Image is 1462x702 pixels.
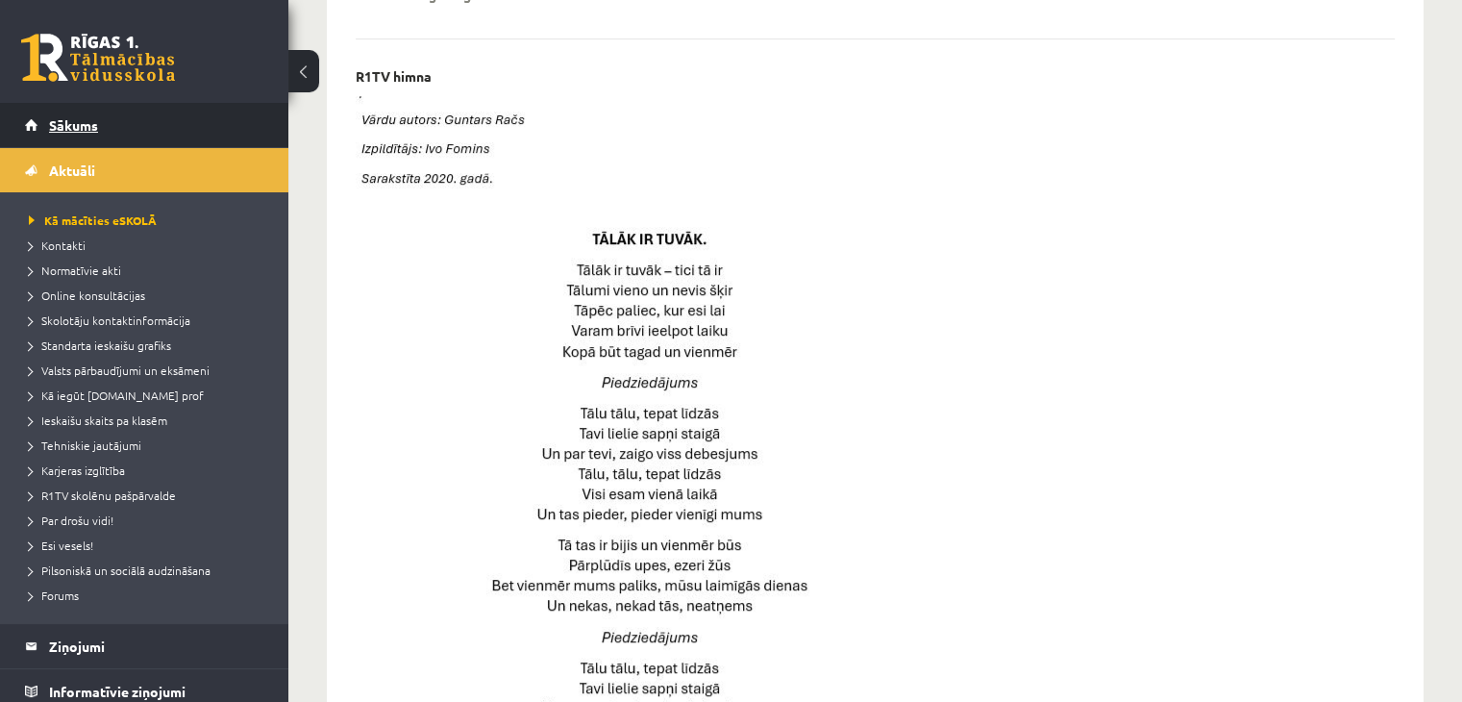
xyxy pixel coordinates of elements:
[29,362,269,379] a: Valsts pārbaudījumi un eksāmeni
[29,212,269,229] a: Kā mācīties eSKOLĀ
[29,563,211,578] span: Pilsoniskā un sociālā audzināšana
[29,437,269,454] a: Tehniskie jautājumi
[29,512,269,529] a: Par drošu vidi!
[25,148,264,192] a: Aktuāli
[29,513,113,528] span: Par drošu vidi!
[29,238,86,253] span: Kontakti
[29,412,269,429] a: Ieskaišu skaits pa klasēm
[29,363,210,378] span: Valsts pārbaudījumi un eksāmeni
[29,237,269,254] a: Kontakti
[29,462,269,479] a: Karjeras izglītība
[29,487,269,504] a: R1TV skolēnu pašpārvalde
[29,538,93,553] span: Esi vesels!
[29,562,269,579] a: Pilsoniskā un sociālā audzināšana
[49,624,264,668] legend: Ziņojumi
[29,388,204,403] span: Kā iegūt [DOMAIN_NAME] prof
[29,262,269,279] a: Normatīvie akti
[29,313,190,328] span: Skolotāju kontaktinformācija
[29,413,167,428] span: Ieskaišu skaits pa klasēm
[29,588,79,603] span: Forums
[21,34,175,82] a: Rīgas 1. Tālmācības vidusskola
[49,116,98,134] span: Sākums
[29,312,269,329] a: Skolotāju kontaktinformācija
[29,338,171,353] span: Standarta ieskaišu grafiks
[29,337,269,354] a: Standarta ieskaišu grafiks
[29,287,269,304] a: Online konsultācijas
[356,68,432,85] p: R1TV himna
[29,587,269,604] a: Forums
[25,103,264,147] a: Sākums
[29,263,121,278] span: Normatīvie akti
[29,463,125,478] span: Karjeras izglītība
[29,537,269,554] a: Esi vesels!
[29,288,145,303] span: Online konsultācijas
[29,213,157,228] span: Kā mācīties eSKOLĀ
[29,387,269,404] a: Kā iegūt [DOMAIN_NAME] prof
[29,488,176,503] span: R1TV skolēnu pašpārvalde
[25,624,264,668] a: Ziņojumi
[49,162,95,179] span: Aktuāli
[29,438,141,453] span: Tehniskie jautājumi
